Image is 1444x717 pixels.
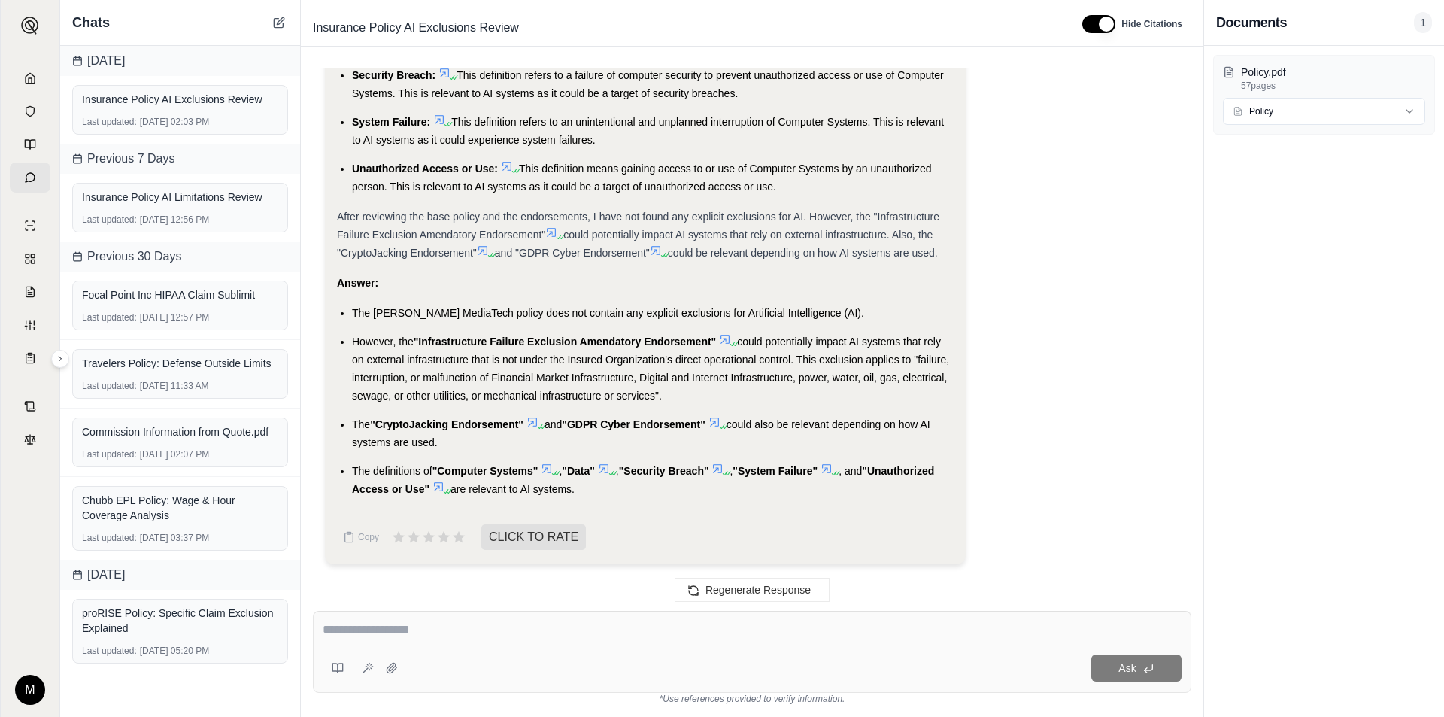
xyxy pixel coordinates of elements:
div: [DATE] 12:57 PM [82,311,278,324]
span: The definitions of [352,465,432,477]
div: [DATE] 05:20 PM [82,645,278,657]
span: This definition means gaining access to or use of Computer Systems by an unauthorized person. Thi... [352,163,932,193]
div: Focal Point Inc HIPAA Claim Sublimit [82,287,278,302]
span: 1 [1414,12,1432,33]
a: Contract Analysis [10,391,50,421]
div: M [15,675,45,705]
div: Previous 7 Days [60,144,300,174]
span: Hide Citations [1121,18,1182,30]
span: could be relevant depending on how AI systems are used. [668,247,938,259]
span: The [PERSON_NAME] MediaTech policy does not contain any explicit exclusions for Artificial Intell... [352,307,864,319]
span: Last updated: [82,645,137,657]
div: Chubb EPL Policy: Wage & Hour Coverage Analysis [82,493,278,523]
a: Prompt Library [10,129,50,160]
span: , [616,465,619,477]
a: Policy Comparisons [10,244,50,274]
p: Policy.pdf [1241,65,1425,80]
button: Regenerate Response [675,578,830,602]
button: Copy [337,522,385,552]
div: Edit Title [307,16,1064,40]
span: "Computer Systems" [432,465,538,477]
span: System Failure: [352,116,430,128]
strong: Answer: [337,277,378,289]
span: This definition refers to a failure of computer security to prevent unauthorized access or use of... [352,69,944,99]
span: , [730,465,733,477]
a: Coverage Table [10,343,50,373]
p: 57 pages [1241,80,1425,92]
span: Last updated: [82,380,137,392]
div: Insurance Policy AI Exclusions Review [82,92,278,107]
a: Single Policy [10,211,50,241]
span: Last updated: [82,116,137,128]
span: could potentially impact AI systems that rely on external infrastructure that is not under the In... [352,336,949,402]
span: and [545,418,562,430]
button: Policy.pdf57pages [1223,65,1425,92]
h3: Documents [1216,12,1287,33]
div: proRISE Policy: Specific Claim Exclusion Explained [82,606,278,636]
span: Last updated: [82,532,137,544]
div: [DATE] [60,46,300,76]
a: Legal Search Engine [10,424,50,454]
span: After reviewing the base policy and the endorsements, I have not found any explicit exclusions fo... [337,211,939,241]
div: [DATE] 12:56 PM [82,214,278,226]
div: [DATE] 11:33 AM [82,380,278,392]
span: "Infrastructure Failure Exclusion Amendatory Endorsement" [414,336,717,348]
span: , [559,465,562,477]
div: Insurance Policy AI Limitations Review [82,190,278,205]
span: Insurance Policy AI Exclusions Review [307,16,525,40]
span: Chats [72,12,110,33]
span: could also be relevant depending on how AI systems are used. [352,418,930,448]
span: Last updated: [82,311,137,324]
a: Claim Coverage [10,277,50,307]
span: and "GDPR Cyber Endorsement" [495,247,650,259]
button: Expand sidebar [51,350,69,368]
span: The [352,418,370,430]
span: "System Failure" [733,465,818,477]
div: [DATE] 02:03 PM [82,116,278,128]
span: Security Breach: [352,69,435,81]
span: Unauthorized Access or Use: [352,163,498,175]
span: "Security Breach" [619,465,709,477]
span: "GDPR Cyber Endorsement" [562,418,705,430]
span: Ask [1118,662,1136,674]
div: Commission Information from Quote.pdf [82,424,278,439]
span: This definition refers to an unintentional and unplanned interruption of Computer Systems. This i... [352,116,944,146]
span: Copy [358,531,379,543]
a: Chat [10,163,50,193]
span: Regenerate Response [705,584,811,596]
span: could potentially impact AI systems that rely on external infrastructure. Also, the "CryptoJackin... [337,229,933,259]
span: "Data" [562,465,595,477]
a: Documents Vault [10,96,50,126]
div: [DATE] 03:37 PM [82,532,278,544]
button: Ask [1091,655,1182,682]
div: [DATE] 02:07 PM [82,448,278,460]
div: *Use references provided to verify information. [313,693,1191,705]
div: [DATE] [60,560,300,590]
span: are relevant to AI systems. [450,483,575,495]
span: Last updated: [82,214,137,226]
span: "CryptoJacking Endorsement" [370,418,523,430]
span: However, the [352,336,414,348]
span: , and [839,465,862,477]
button: New Chat [270,14,288,32]
a: Custom Report [10,310,50,340]
div: Previous 30 Days [60,242,300,272]
div: Travelers Policy: Defense Outside Limits [82,356,278,371]
img: Expand sidebar [21,17,39,35]
button: Expand sidebar [15,11,45,41]
span: "Unauthorized Access or Use" [352,465,934,495]
a: Home [10,63,50,93]
span: Last updated: [82,448,137,460]
span: CLICK TO RATE [481,524,586,550]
